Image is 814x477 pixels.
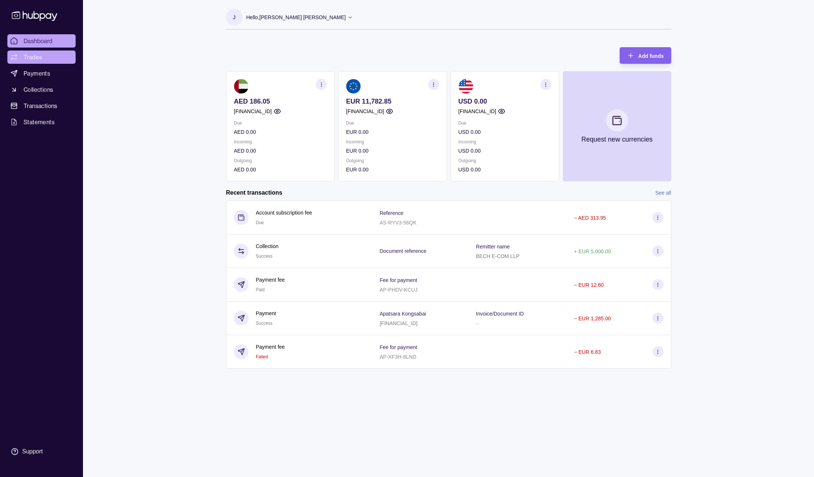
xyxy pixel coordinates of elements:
a: Dashboard [7,34,76,48]
p: AED 0.00 [234,128,327,136]
a: Trades [7,51,76,64]
p: Due [234,119,327,127]
img: ae [234,79,249,94]
p: Due [458,119,551,127]
p: [FINANCIAL_ID] [380,320,418,326]
p: Collection [256,242,278,250]
p: EUR 11,782.85 [346,97,439,105]
p: − EUR 12.60 [574,282,604,288]
p: Fee for payment [380,344,417,350]
p: Incoming [234,138,327,146]
p: Payment fee [256,343,285,351]
p: Outgoing [234,157,327,165]
p: J [233,13,236,21]
p: USD 0.00 [458,128,551,136]
p: Payment [256,309,276,317]
p: EUR 0.00 [346,166,439,174]
p: Hello, [PERSON_NAME] [PERSON_NAME] [246,13,346,21]
span: Dashboard [24,36,53,45]
p: AED 0.00 [234,147,327,155]
p: EUR 0.00 [346,128,439,136]
p: AS-RYV3-56QK [380,220,416,226]
p: EUR 0.00 [346,147,439,155]
p: [FINANCIAL_ID] [234,107,272,115]
h2: Recent transactions [226,189,283,197]
button: Add funds [620,47,671,64]
span: Success [256,321,273,326]
p: Outgoing [346,157,439,165]
p: Fee for payment [380,277,417,283]
p: USD 0.00 [458,147,551,155]
p: Payment fee [256,276,285,284]
img: us [458,79,473,94]
p: AP-XF3H-8LND [380,354,416,360]
span: Failed [256,354,268,359]
p: – [476,320,479,326]
p: − EUR 6.83 [574,349,601,355]
p: Outgoing [458,157,551,165]
div: Support [22,448,43,456]
p: − EUR 1,285.00 [574,316,611,321]
p: AP-PHDV-KCUJ [380,287,418,293]
p: Incoming [346,138,439,146]
a: Collections [7,83,76,96]
a: Payments [7,67,76,80]
p: [FINANCIAL_ID] [346,107,384,115]
span: Collections [24,85,53,94]
a: Statements [7,115,76,129]
span: Due [256,220,264,225]
p: Request new currencies [581,135,652,143]
span: Add funds [638,53,664,59]
p: Incoming [458,138,551,146]
p: BECH E-COM LLP [476,253,519,259]
p: AED 186.05 [234,97,327,105]
a: Support [7,444,76,459]
p: Account subscription fee [256,209,312,217]
a: See all [655,189,671,197]
p: USD 0.00 [458,166,551,174]
p: + EUR 5,000.00 [574,248,611,254]
span: Payments [24,69,50,78]
p: [FINANCIAL_ID] [458,107,496,115]
p: − AED 313.95 [574,215,606,221]
p: Apatsara Kongsabai [380,311,426,317]
button: Request new currencies [562,71,671,181]
p: AED 0.00 [234,166,327,174]
span: Statements [24,118,55,126]
p: Invoice/Document ID [476,311,524,317]
span: Success [256,254,273,259]
a: Transactions [7,99,76,112]
span: Transactions [24,101,58,110]
p: USD 0.00 [458,97,551,105]
span: Trades [24,53,42,62]
p: Document reference [380,248,426,254]
span: Paid [256,287,265,292]
p: Reference [380,210,403,216]
img: eu [346,79,361,94]
p: Remitter name [476,244,510,250]
p: Due [346,119,439,127]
